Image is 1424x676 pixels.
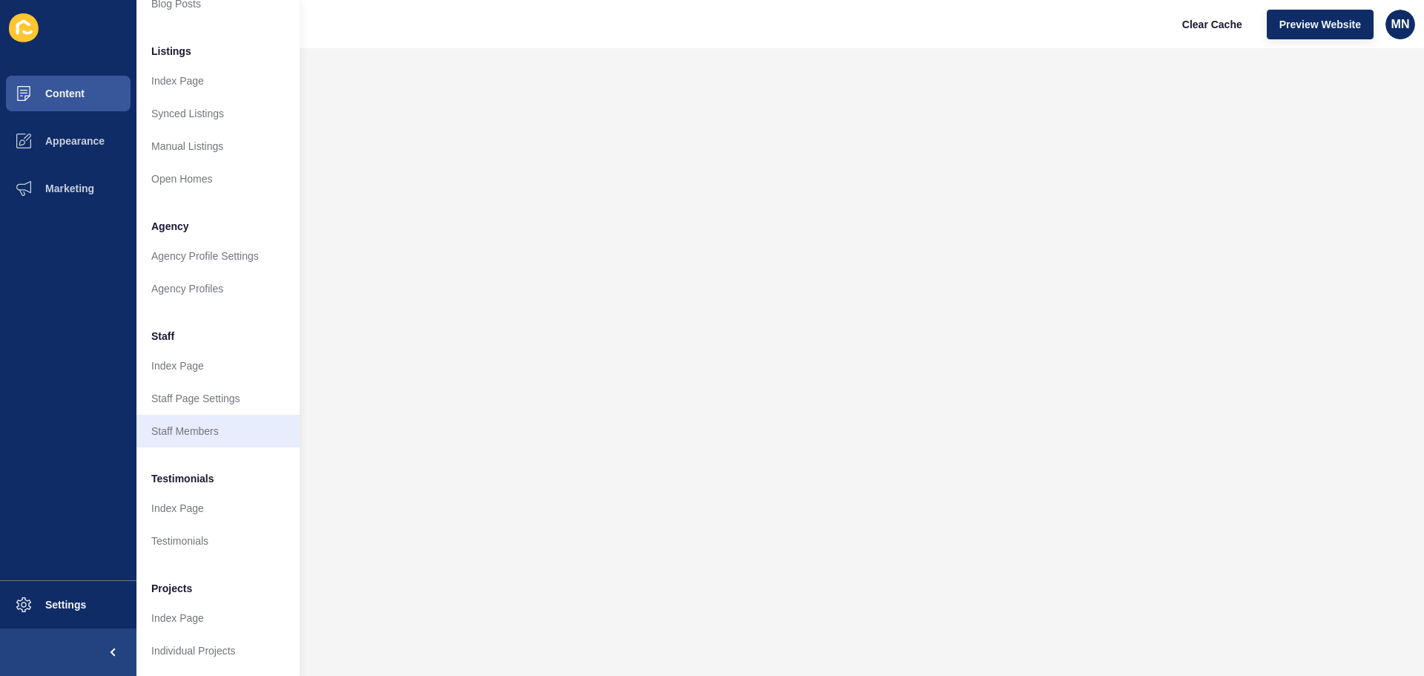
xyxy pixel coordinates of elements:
span: Testimonials [151,471,214,486]
span: Clear Cache [1182,17,1242,32]
button: Clear Cache [1170,10,1255,39]
span: Listings [151,44,191,59]
a: Staff Page Settings [136,382,300,415]
a: Manual Listings [136,130,300,163]
a: Staff Members [136,415,300,447]
span: MN [1391,17,1410,32]
span: Preview Website [1279,17,1361,32]
a: Open Homes [136,163,300,195]
a: Index Page [136,350,300,382]
a: Synced Listings [136,97,300,130]
span: Agency [151,219,189,234]
a: Agency Profiles [136,272,300,305]
button: Preview Website [1267,10,1374,39]
span: Projects [151,581,192,596]
a: Index Page [136,602,300,634]
span: Staff [151,329,174,344]
a: Index Page [136,65,300,97]
a: Testimonials [136,525,300,557]
a: Agency Profile Settings [136,240,300,272]
a: Index Page [136,492,300,525]
a: Individual Projects [136,634,300,667]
